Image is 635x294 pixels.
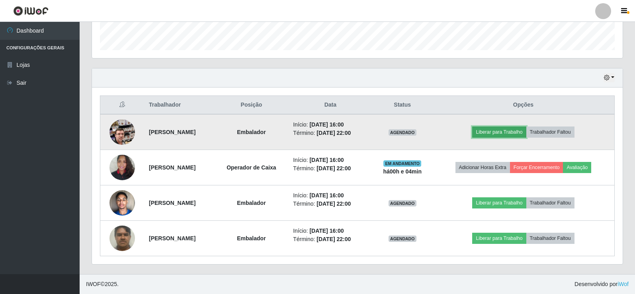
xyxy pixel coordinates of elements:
li: Término: [293,200,367,208]
button: Trabalhador Faltou [526,233,574,244]
li: Término: [293,164,367,173]
strong: [PERSON_NAME] [149,164,195,171]
span: AGENDADO [389,236,416,242]
strong: [PERSON_NAME] [149,129,195,135]
time: [DATE] 22:00 [317,130,351,136]
img: 1696215613771.jpeg [109,150,135,184]
span: IWOF [86,281,101,287]
li: Início: [293,156,367,164]
li: Término: [293,129,367,137]
button: Trabalhador Faltou [526,197,574,208]
strong: há 00 h e 04 min [383,168,422,175]
time: [DATE] 16:00 [309,121,344,128]
button: Liberar para Trabalho [472,233,526,244]
img: 1699235527028.jpeg [109,109,135,155]
img: CoreUI Logo [13,6,49,16]
li: Início: [293,227,367,235]
th: Opções [432,96,615,115]
span: © 2025 . [86,280,119,288]
time: [DATE] 16:00 [309,228,344,234]
li: Início: [293,191,367,200]
strong: [PERSON_NAME] [149,235,195,241]
time: [DATE] 22:00 [317,165,351,171]
span: Desenvolvido por [574,280,629,288]
strong: Embalador [237,200,266,206]
strong: Embalador [237,235,266,241]
button: Liberar para Trabalho [472,197,526,208]
strong: Embalador [237,129,266,135]
th: Trabalhador [144,96,215,115]
button: Trabalhador Faltou [526,127,574,138]
th: Status [372,96,432,115]
a: iWof [617,281,629,287]
button: Liberar para Trabalho [472,127,526,138]
time: [DATE] 22:00 [317,201,351,207]
span: EM ANDAMENTO [383,160,421,167]
time: [DATE] 22:00 [317,236,351,242]
img: 1752587880902.jpeg [109,221,135,255]
span: AGENDADO [389,200,416,206]
span: AGENDADO [389,129,416,136]
time: [DATE] 16:00 [309,192,344,199]
strong: Operador de Caixa [227,164,276,171]
button: Forçar Encerramento [510,162,563,173]
time: [DATE] 16:00 [309,157,344,163]
img: 1701260626656.jpeg [109,186,135,220]
button: Adicionar Horas Extra [455,162,510,173]
strong: [PERSON_NAME] [149,200,195,206]
li: Término: [293,235,367,243]
li: Início: [293,121,367,129]
th: Posição [215,96,288,115]
th: Data [288,96,372,115]
button: Avaliação [563,162,591,173]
